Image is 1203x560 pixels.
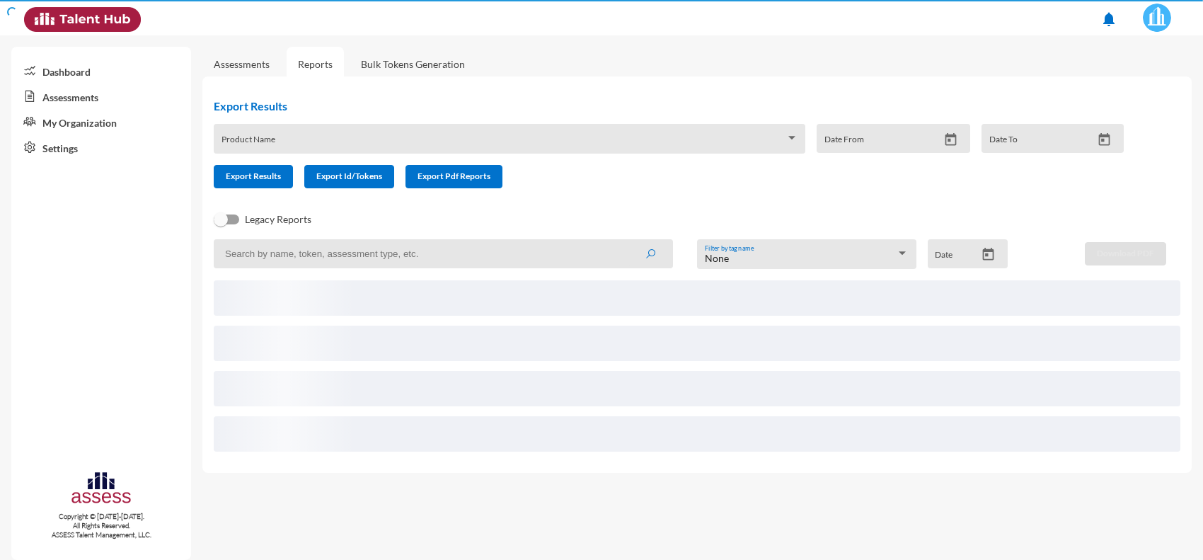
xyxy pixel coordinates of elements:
[287,47,344,81] a: Reports
[1085,242,1166,265] button: Download PDF
[70,470,133,509] img: assesscompany-logo.png
[11,58,191,84] a: Dashboard
[11,512,191,539] p: Copyright © [DATE]-[DATE]. All Rights Reserved. ASSESS Talent Management, LLC.
[304,165,394,188] button: Export Id/Tokens
[245,211,311,228] span: Legacy Reports
[1092,132,1117,147] button: Open calendar
[11,84,191,109] a: Assessments
[976,247,1001,262] button: Open calendar
[214,99,1135,113] h2: Export Results
[11,109,191,135] a: My Organization
[1097,248,1154,258] span: Download PDF
[350,47,476,81] a: Bulk Tokens Generation
[316,171,382,181] span: Export Id/Tokens
[214,58,270,70] a: Assessments
[705,252,729,264] span: None
[226,171,281,181] span: Export Results
[214,165,293,188] button: Export Results
[418,171,490,181] span: Export Pdf Reports
[214,239,673,268] input: Search by name, token, assessment type, etc.
[938,132,963,147] button: Open calendar
[1100,11,1117,28] mat-icon: notifications
[405,165,502,188] button: Export Pdf Reports
[11,135,191,160] a: Settings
